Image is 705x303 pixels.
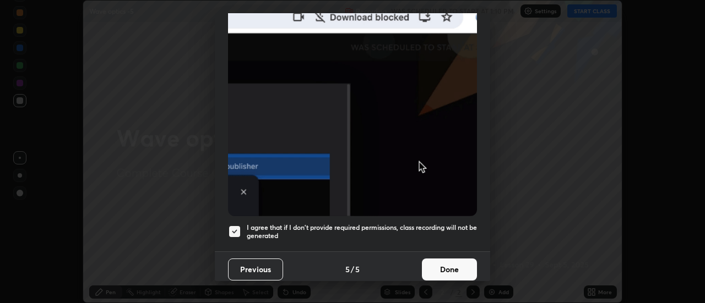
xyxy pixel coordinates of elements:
h4: / [351,263,354,275]
h5: I agree that if I don't provide required permissions, class recording will not be generated [247,223,477,240]
button: Previous [228,258,283,280]
button: Done [422,258,477,280]
h4: 5 [345,263,350,275]
h4: 5 [355,263,360,275]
